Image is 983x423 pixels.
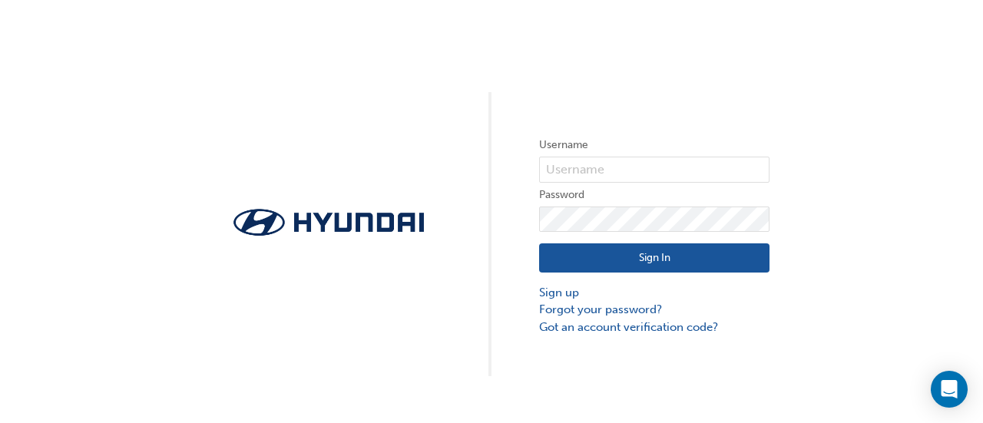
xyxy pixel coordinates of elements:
label: Username [539,136,770,154]
input: Username [539,157,770,183]
a: Got an account verification code? [539,319,770,336]
img: Trak [213,204,444,240]
button: Sign In [539,243,770,273]
a: Forgot your password? [539,301,770,319]
label: Password [539,186,770,204]
div: Open Intercom Messenger [931,371,968,408]
a: Sign up [539,284,770,302]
